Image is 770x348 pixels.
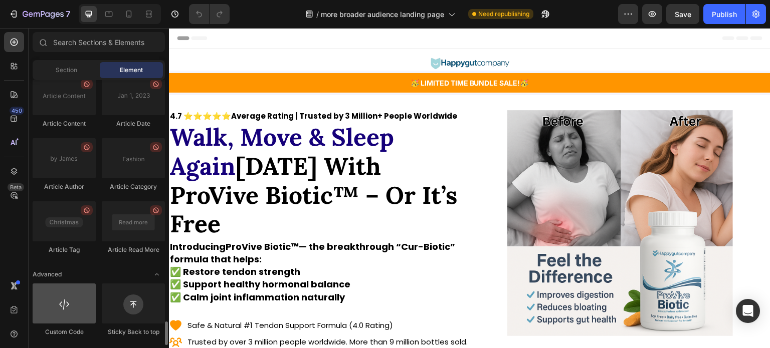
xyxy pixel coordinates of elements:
[33,245,96,254] div: Article Tag
[66,8,70,20] p: 7
[149,266,165,282] span: Toggle open
[4,4,75,24] button: 7
[3,50,599,60] p: 🥳 LIMITED TIME BUNDLE SALE!🥳
[19,290,299,304] p: Safe & Natural #1 Tendon Support Formula (4.0 Rating)
[169,28,770,348] iframe: Design area
[703,4,745,24] button: Publish
[338,82,564,308] img: gempages_585565993514828635-c10f2f2d-ad35-4986-b802-bdaeac72dae3.png
[189,4,230,24] div: Undo/Redo
[478,10,529,19] span: Need republishing
[102,119,165,128] div: Article Date
[33,327,96,336] div: Custom Code
[675,10,691,19] span: Save
[102,327,165,336] div: Sticky Back to top
[57,212,130,225] strong: ProVive Biotic™
[33,32,165,52] input: Search Sections & Elements
[736,299,760,323] div: Open Intercom Messenger
[19,307,299,320] p: Trusted by over 3 million people worldwide. More than 9 million bottles sold.
[316,9,319,20] span: /
[1,94,225,153] span: Walk, Move & Sleep Again
[33,119,96,128] div: Article Content
[33,182,96,191] div: Article Author
[1,95,300,210] p: [DATE] With ProVive Biotic™ – Or It’s Free
[1,212,300,275] p: Introducing — the breakthrough “Cur-Biotic” formula that helps: ✅ Restore tendon strength ✅ Suppo...
[8,183,24,191] div: Beta
[120,66,143,75] span: Element
[666,4,699,24] button: Save
[261,29,340,42] img: gempages_585565993514828635-34dfcde5-4ff8-4e38-b35e-a065c1bdd435.png
[712,9,737,20] div: Publish
[33,270,62,279] span: Advanced
[102,182,165,191] div: Article Category
[56,66,77,75] span: Section
[10,107,24,115] div: 450
[1,83,288,93] strong: 4.7 ⭐⭐⭐⭐⭐Average Rating | Trusted by 3 Million+ People Worldwide
[321,9,444,20] span: more broader audience landing page
[102,245,165,254] div: Article Read More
